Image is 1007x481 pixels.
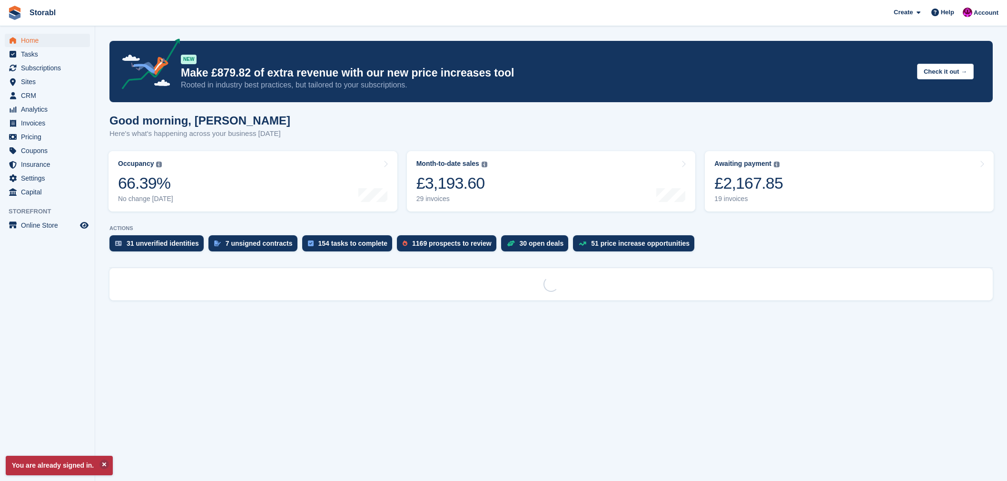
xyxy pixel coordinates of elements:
[714,160,771,168] div: Awaiting payment
[894,8,913,17] span: Create
[5,158,90,171] a: menu
[974,8,998,18] span: Account
[21,144,78,157] span: Coupons
[308,240,314,246] img: task-75834270c22a3079a89374b754ae025e5fb1db73e45f91037f5363f120a921f8.svg
[5,75,90,88] a: menu
[941,8,954,17] span: Help
[21,61,78,75] span: Subscriptions
[917,64,974,79] button: Check it out →
[26,5,59,20] a: Storabl
[109,235,208,256] a: 31 unverified identities
[156,162,162,167] img: icon-info-grey-7440780725fd019a000dd9b08b2336e03edf1995a4989e88bcd33f0948082b44.svg
[9,207,95,216] span: Storefront
[5,130,90,144] a: menu
[21,158,78,171] span: Insurance
[302,235,397,256] a: 154 tasks to complete
[397,235,501,256] a: 1169 prospects to review
[5,89,90,102] a: menu
[5,172,90,185] a: menu
[6,456,113,475] p: You are already signed in.
[226,240,293,247] div: 7 unsigned contracts
[109,128,290,139] p: Here's what's happening across your business [DATE]
[714,173,783,193] div: £2,167.85
[705,151,994,212] a: Awaiting payment £2,167.85 19 invoices
[774,162,780,167] img: icon-info-grey-7440780725fd019a000dd9b08b2336e03edf1995a4989e88bcd33f0948082b44.svg
[21,48,78,61] span: Tasks
[416,160,479,168] div: Month-to-date sales
[21,116,78,130] span: Invoices
[501,235,573,256] a: 30 open deals
[5,185,90,199] a: menu
[118,195,173,203] div: No change [DATE]
[5,34,90,47] a: menu
[21,185,78,199] span: Capital
[318,240,388,247] div: 154 tasks to complete
[115,240,122,246] img: verify_identity-adf6edd0f0f0b5bbfe63781bf79b02c33cf7c696d77639b501bdc392416b5a36.svg
[416,195,487,203] div: 29 invoices
[21,103,78,116] span: Analytics
[403,240,407,246] img: prospect-51fa495bee0391a8d652442698ab0144808aea92771e9ea1ae160a38d050c398.svg
[591,240,690,247] div: 51 price increase opportunities
[579,241,586,246] img: price_increase_opportunities-93ffe204e8149a01c8c9dc8f82e8f89637d9d84a8eef4429ea346261dce0b2c0.svg
[214,240,221,246] img: contract_signature_icon-13c848040528278c33f63329250d36e43548de30e8caae1d1a13099fd9432cc5.svg
[79,220,90,231] a: Preview store
[181,66,909,80] p: Make £879.82 of extra revenue with our new price increases tool
[181,55,197,64] div: NEW
[520,240,564,247] div: 30 open deals
[573,235,699,256] a: 51 price increase opportunities
[5,144,90,157] a: menu
[482,162,487,167] img: icon-info-grey-7440780725fd019a000dd9b08b2336e03edf1995a4989e88bcd33f0948082b44.svg
[714,195,783,203] div: 19 invoices
[416,173,487,193] div: £3,193.60
[118,160,154,168] div: Occupancy
[412,240,492,247] div: 1169 prospects to review
[109,225,993,231] p: ACTIONS
[963,8,972,17] img: Helen Morton
[109,114,290,127] h1: Good morning, [PERSON_NAME]
[21,34,78,47] span: Home
[507,240,515,247] img: deal-1b604bf984904fb50ccaf53a9ad4b4a5d6e5aea283cecdc64d6e3604feb123c2.svg
[407,151,696,212] a: Month-to-date sales £3,193.60 29 invoices
[5,116,90,130] a: menu
[21,89,78,102] span: CRM
[5,219,90,232] a: menu
[5,61,90,75] a: menu
[5,48,90,61] a: menu
[114,38,180,93] img: price-adjustments-announcement-icon-8257ccfd72463d97f412b2fc003d46551f7dbcb40ab6d574587a9cd5c0d94...
[181,80,909,90] p: Rooted in industry best practices, but tailored to your subscriptions.
[21,219,78,232] span: Online Store
[127,240,199,247] div: 31 unverified identities
[21,130,78,144] span: Pricing
[5,103,90,116] a: menu
[8,6,22,20] img: stora-icon-8386f47178a22dfd0bd8f6a31ec36ba5ce8667c1dd55bd0f319d3a0aa187defe.svg
[109,151,397,212] a: Occupancy 66.39% No change [DATE]
[118,173,173,193] div: 66.39%
[21,75,78,88] span: Sites
[21,172,78,185] span: Settings
[208,235,302,256] a: 7 unsigned contracts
